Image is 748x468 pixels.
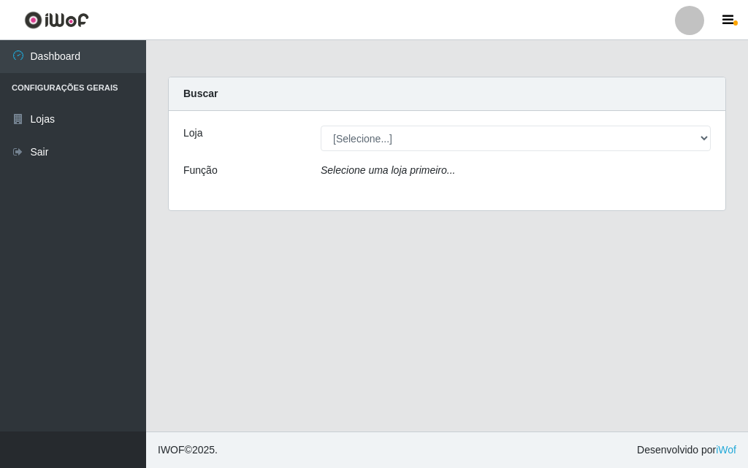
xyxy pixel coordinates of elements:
span: © 2025 . [158,442,218,458]
strong: Buscar [183,88,218,99]
label: Loja [183,126,202,141]
a: iWof [716,444,736,456]
span: IWOF [158,444,185,456]
img: CoreUI Logo [24,11,89,29]
span: Desenvolvido por [637,442,736,458]
i: Selecione uma loja primeiro... [321,164,455,176]
label: Função [183,163,218,178]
